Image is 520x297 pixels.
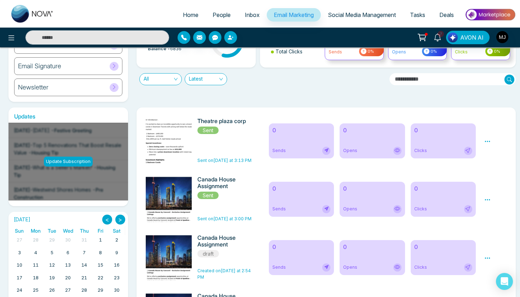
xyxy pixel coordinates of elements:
td: August 12, 2025 [44,260,60,273]
img: Lead Flow [448,33,458,42]
h6: 0 [272,244,330,250]
a: August 10, 2025 [15,260,24,270]
a: July 31, 2025 [80,235,88,245]
a: August 14, 2025 [80,260,88,270]
a: Friday [96,226,105,235]
span: Opens [343,264,357,270]
a: August 2, 2025 [114,235,120,245]
span: 0% [366,48,374,54]
a: August 8, 2025 [98,248,103,258]
a: August 30, 2025 [112,285,121,295]
span: AVON AI [460,33,484,42]
h6: Canada House Assignment [197,176,255,190]
a: July 29, 2025 [48,235,56,245]
td: August 3, 2025 [11,248,28,261]
a: August 20, 2025 [64,273,72,283]
a: August 17, 2025 [15,273,24,283]
span: 6836 [170,45,181,52]
div: Open Intercom Messenger [496,273,513,290]
span: 0% [493,48,500,54]
a: Social Media Management [321,8,403,22]
span: Email Marketing [274,11,314,18]
td: August 10, 2025 [11,260,28,273]
td: August 5, 2025 [44,248,60,261]
img: Market-place.gif [464,7,516,23]
td: August 8, 2025 [92,248,109,261]
a: July 27, 2025 [15,235,24,245]
td: July 28, 2025 [28,235,44,248]
button: AVON AI [446,31,490,44]
a: August 3, 2025 [17,248,22,258]
a: August 25, 2025 [31,285,40,295]
h6: Theatre plaza corp [197,118,255,124]
h6: 0 [272,127,330,134]
td: August 6, 2025 [60,248,76,261]
td: August 15, 2025 [92,260,109,273]
a: August 24, 2025 [15,285,24,295]
span: Deals [439,11,454,18]
span: Sent [197,127,219,134]
a: August 12, 2025 [48,260,56,270]
img: User Avatar [496,31,508,43]
td: August 7, 2025 [76,248,92,261]
td: August 14, 2025 [76,260,92,273]
a: Thursday [79,226,90,235]
a: Inbox [238,8,267,22]
a: Wednesday [62,226,75,235]
a: August 16, 2025 [112,260,121,270]
a: August 7, 2025 [81,248,87,258]
span: All [144,74,178,85]
a: Email Marketing [267,8,321,22]
span: Sent on [DATE] at 3:00 PM [197,216,252,221]
td: August 23, 2025 [109,273,125,286]
span: Balance - [148,45,170,52]
h6: 0 [343,185,401,192]
span: Home [183,11,198,18]
p: Clicks [455,49,506,55]
span: Sends [272,206,286,212]
span: 7 [438,31,444,37]
a: Deals [432,8,461,22]
td: August 17, 2025 [11,273,28,286]
h6: 0 [343,244,401,250]
td: July 30, 2025 [60,235,76,248]
span: Inbox [245,11,260,18]
a: August 5, 2025 [49,248,55,258]
h6: 0 [272,185,330,192]
a: August 18, 2025 [31,273,40,283]
h6: 0 [414,244,472,250]
a: August 27, 2025 [64,285,72,295]
td: August 13, 2025 [60,260,76,273]
span: Latest [189,74,223,85]
a: August 9, 2025 [114,248,120,258]
a: August 15, 2025 [96,260,105,270]
a: August 22, 2025 [96,273,105,283]
td: August 9, 2025 [109,248,125,261]
h6: Email Signature [18,62,61,70]
td: August 19, 2025 [44,273,60,286]
span: Opens [343,206,357,212]
img: Nova CRM Logo [11,5,54,23]
span: Clicks [414,147,427,154]
a: Sunday [13,226,25,235]
a: Saturday [111,226,122,235]
span: 0% [429,48,437,54]
td: August 2, 2025 [109,235,125,248]
a: August 26, 2025 [48,285,56,295]
a: July 28, 2025 [31,235,40,245]
td: August 20, 2025 [60,273,76,286]
h6: 0 [343,127,401,134]
span: Sends [272,147,286,154]
span: Opens [343,147,357,154]
h6: 0 [414,185,472,192]
a: August 29, 2025 [96,285,105,295]
a: Tuesday [46,226,58,235]
div: Update Subscription [44,157,93,167]
td: August 1, 2025 [92,235,109,248]
a: July 30, 2025 [64,235,72,245]
td: July 31, 2025 [76,235,92,248]
td: August 22, 2025 [92,273,109,286]
td: August 16, 2025 [109,260,125,273]
span: Clicks [414,206,427,212]
td: August 18, 2025 [28,273,44,286]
